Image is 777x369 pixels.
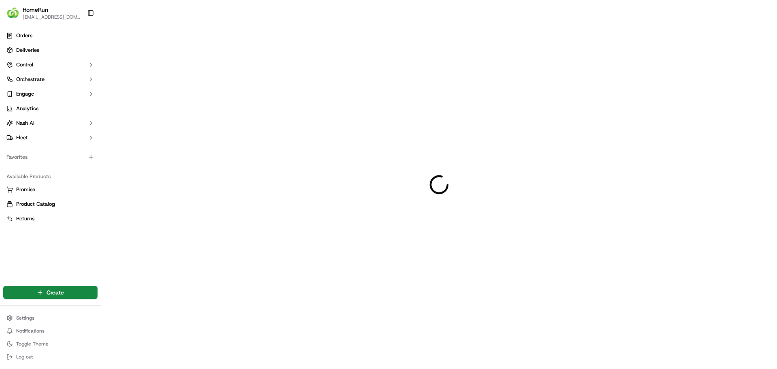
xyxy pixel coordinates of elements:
[16,76,45,83] span: Orchestrate
[6,200,94,208] a: Product Catalog
[3,351,98,363] button: Log out
[16,61,33,68] span: Control
[16,47,39,54] span: Deliveries
[3,131,98,144] button: Fleet
[3,338,98,350] button: Toggle Theme
[23,14,81,20] button: [EMAIL_ADDRESS][DOMAIN_NAME]
[3,29,98,42] a: Orders
[16,315,34,321] span: Settings
[16,90,34,98] span: Engage
[3,198,98,211] button: Product Catalog
[3,58,98,71] button: Control
[3,212,98,225] button: Returns
[16,119,34,127] span: Nash AI
[16,32,32,39] span: Orders
[47,288,64,296] span: Create
[3,102,98,115] a: Analytics
[23,6,48,14] button: HomeRun
[3,73,98,86] button: Orchestrate
[3,44,98,57] a: Deliveries
[6,215,94,222] a: Returns
[3,312,98,324] button: Settings
[3,325,98,337] button: Notifications
[3,170,98,183] div: Available Products
[16,354,33,360] span: Log out
[3,3,84,23] button: HomeRunHomeRun[EMAIL_ADDRESS][DOMAIN_NAME]
[3,183,98,196] button: Promise
[16,186,35,193] span: Promise
[3,117,98,130] button: Nash AI
[16,341,49,347] span: Toggle Theme
[6,6,19,19] img: HomeRun
[3,87,98,100] button: Engage
[6,186,94,193] a: Promise
[3,151,98,164] div: Favorites
[16,105,38,112] span: Analytics
[3,286,98,299] button: Create
[16,215,34,222] span: Returns
[16,200,55,208] span: Product Catalog
[16,134,28,141] span: Fleet
[16,328,45,334] span: Notifications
